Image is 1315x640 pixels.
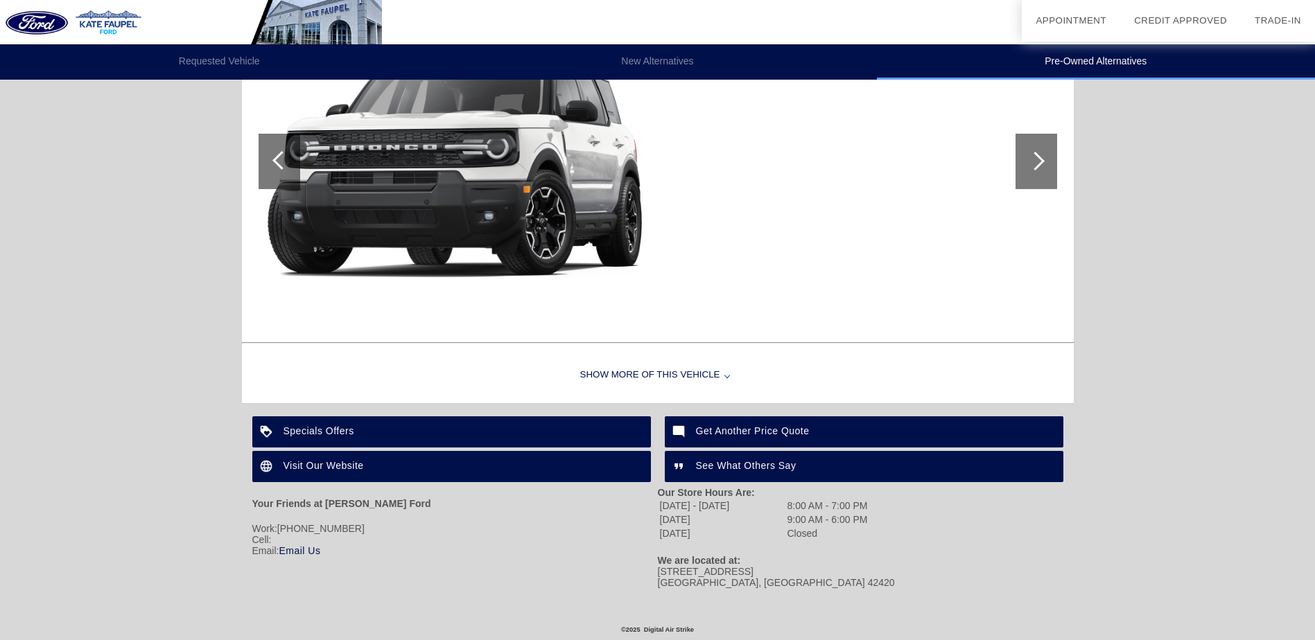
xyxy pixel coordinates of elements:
[658,487,755,498] strong: Our Store Hours Are:
[1255,15,1301,26] a: Trade-In
[1036,15,1106,26] a: Appointment
[658,555,741,566] strong: We are located at:
[659,499,785,512] td: [DATE] - [DATE]
[252,416,284,447] img: ic_loyalty_white_24dp_2x.png
[259,15,652,308] img: cc_2025fos401928215_01_1280_yz.png
[659,527,785,540] td: [DATE]
[252,534,658,545] div: Cell:
[665,416,696,447] img: ic_mode_comment_white_24dp_2x.png
[242,348,1074,403] div: Show More of this Vehicle
[665,451,696,482] img: ic_format_quote_white_24dp_2x.png
[252,451,284,482] img: ic_language_white_24dp_2x.png
[877,44,1315,80] li: Pre-Owned Alternatives
[252,523,658,534] div: Work:
[252,451,651,482] a: Visit Our Website
[279,545,320,556] a: Email Us
[658,566,1063,588] div: [STREET_ADDRESS] [GEOGRAPHIC_DATA], [GEOGRAPHIC_DATA] 42420
[665,451,1063,482] a: See What Others Say
[252,545,658,556] div: Email:
[787,513,869,526] td: 9:00 AM - 6:00 PM
[438,44,876,80] li: New Alternatives
[787,499,869,512] td: 8:00 AM - 7:00 PM
[659,513,785,526] td: [DATE]
[1134,15,1227,26] a: Credit Approved
[787,527,869,540] td: Closed
[277,523,365,534] span: [PHONE_NUMBER]
[252,498,431,509] strong: Your Friends at [PERSON_NAME] Ford
[252,416,651,447] a: Specials Offers
[665,416,1063,447] a: Get Another Price Quote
